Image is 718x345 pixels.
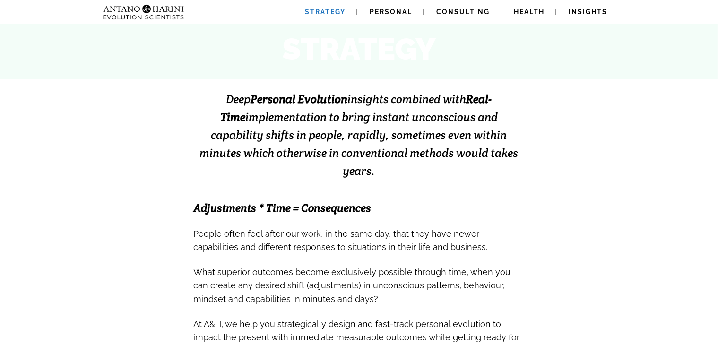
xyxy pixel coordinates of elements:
strong: Personal Evolution [251,92,348,106]
span: Adjustments * Time = Consequences [194,201,372,215]
span: Strategy [305,8,346,16]
span: Consulting [437,8,490,16]
span: Health [514,8,545,16]
span: Deep insights combined with implementation to bring instant unconscious and capability shifts in ... [200,92,519,178]
span: Insights [569,8,608,16]
strong: STRATEGY [282,31,436,67]
span: People often feel after our work, in the same day, that they have newer capabilities and differen... [194,229,488,252]
span: What superior outcomes become exclusively possible through time, when you can create any desired ... [194,267,511,303]
span: Personal [370,8,413,16]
